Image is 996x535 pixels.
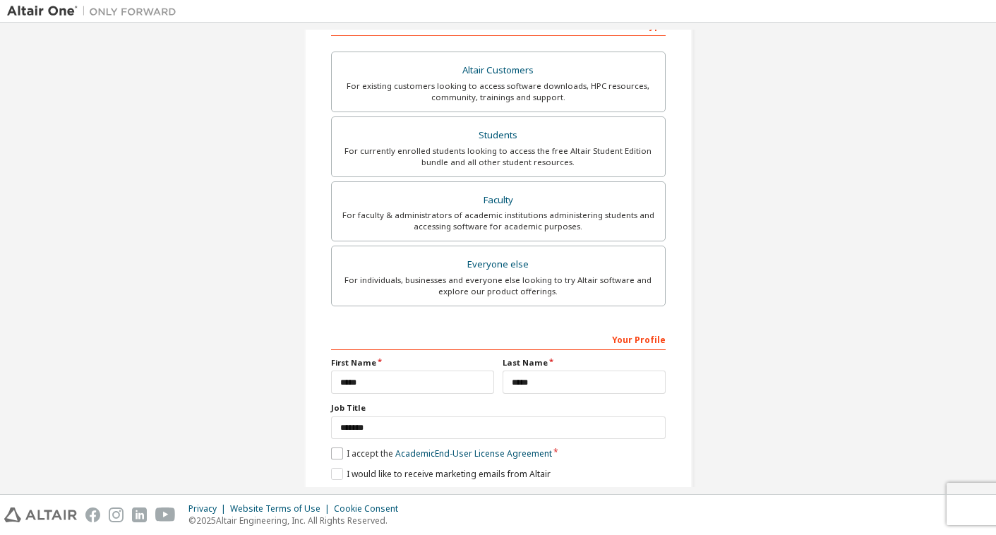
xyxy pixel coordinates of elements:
div: For individuals, businesses and everyone else looking to try Altair software and explore our prod... [340,275,656,297]
div: For faculty & administrators of academic institutions administering students and accessing softwa... [340,210,656,232]
img: youtube.svg [155,507,176,522]
img: linkedin.svg [132,507,147,522]
div: Website Terms of Use [230,503,334,515]
div: Your Profile [331,327,666,350]
div: For existing customers looking to access software downloads, HPC resources, community, trainings ... [340,80,656,103]
label: First Name [331,357,494,368]
div: Altair Customers [340,61,656,80]
img: altair_logo.svg [4,507,77,522]
img: Altair One [7,4,184,18]
label: Job Title [331,402,666,414]
p: © 2025 Altair Engineering, Inc. All Rights Reserved. [188,515,407,527]
div: Cookie Consent [334,503,407,515]
img: instagram.svg [109,507,124,522]
div: Students [340,126,656,145]
div: Faculty [340,191,656,210]
div: For currently enrolled students looking to access the free Altair Student Edition bundle and all ... [340,145,656,168]
label: Last Name [503,357,666,368]
a: Academic End-User License Agreement [395,447,552,459]
div: Everyone else [340,255,656,275]
label: I accept the [331,447,552,459]
img: facebook.svg [85,507,100,522]
div: Privacy [188,503,230,515]
label: I would like to receive marketing emails from Altair [331,468,551,480]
